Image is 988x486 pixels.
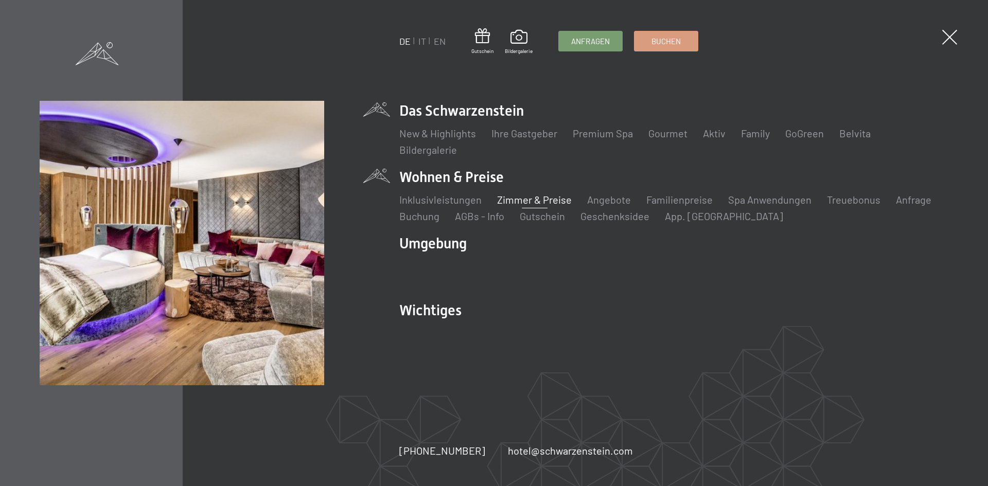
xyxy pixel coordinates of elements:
a: Ihre Gastgeber [491,127,557,139]
a: [PHONE_NUMBER] [399,443,485,458]
a: Premium Spa [573,127,633,139]
a: Bildergalerie [399,143,457,156]
a: Geschenksidee [580,210,649,222]
span: Anfragen [571,36,610,47]
a: Familienpreise [646,193,713,206]
a: App. [GEOGRAPHIC_DATA] [665,210,783,222]
a: New & Highlights [399,127,476,139]
span: Gutschein [471,47,493,55]
a: GoGreen [785,127,824,139]
a: Gutschein [520,210,565,222]
a: hotel@schwarzenstein.com [508,443,633,458]
a: AGBs - Info [455,210,504,222]
a: Buchung [399,210,439,222]
a: DE [399,35,411,47]
a: Treuebonus [827,193,880,206]
a: Bildergalerie [505,30,533,55]
a: Anfragen [559,31,622,51]
a: Belvita [839,127,871,139]
a: IT [418,35,426,47]
a: Aktiv [703,127,726,139]
a: Spa Anwendungen [728,193,811,206]
span: Buchen [651,36,681,47]
a: EN [434,35,446,47]
a: Buchen [634,31,698,51]
a: Anfrage [896,193,931,206]
a: Inklusivleistungen [399,193,482,206]
span: Bildergalerie [505,47,533,55]
a: Gutschein [471,28,493,55]
a: Angebote [587,193,631,206]
a: Gourmet [648,127,687,139]
a: Zimmer & Preise [497,193,572,206]
span: [PHONE_NUMBER] [399,444,485,457]
a: Family [741,127,770,139]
